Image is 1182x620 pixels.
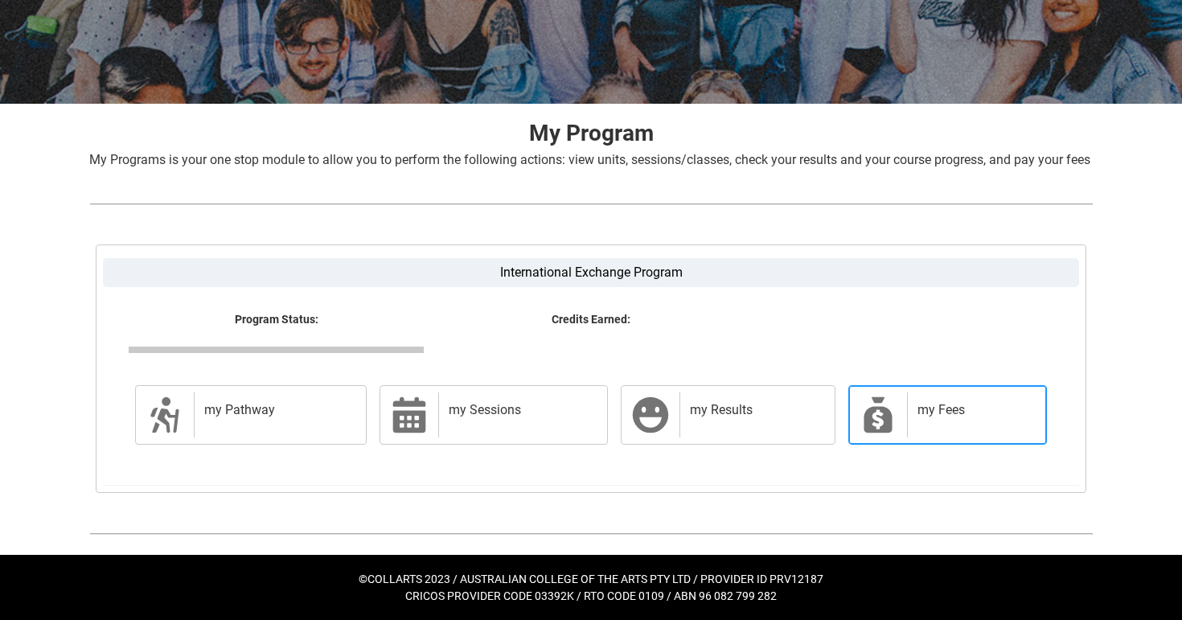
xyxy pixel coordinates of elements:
[146,396,184,434] span: Description of icon when needed
[135,385,367,445] a: my Pathway
[449,402,591,418] h2: my Sessions
[859,396,897,434] span: My Payments
[129,313,424,327] lightning-formatted-text: Program Status:
[103,258,1079,287] label: International Exchange Program
[690,402,819,418] h2: my Results
[89,152,1090,167] span: My Programs is your one stop module to allow you to perform the following actions: view units, se...
[917,402,1030,418] h2: my Fees
[89,525,1093,542] img: REDU_GREY_LINE
[204,402,350,418] h2: my Pathway
[380,385,608,445] a: my Sessions
[89,195,1093,212] img: REDU_GREY_LINE
[129,347,424,353] div: Progress Bar
[529,120,654,146] strong: My Program
[443,313,738,327] lightning-formatted-text: Credits Earned:
[621,385,835,445] a: my Results
[848,385,1047,445] a: my Fees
